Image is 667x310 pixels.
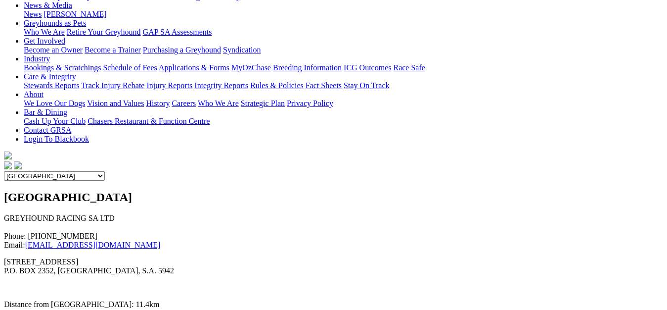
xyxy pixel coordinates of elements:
a: Chasers Restaurant & Function Centre [88,117,210,125]
a: We Love Our Dogs [24,99,85,107]
a: Race Safe [393,63,425,72]
a: Applications & Forms [159,63,229,72]
div: News & Media [24,10,663,19]
a: Track Injury Rebate [81,81,144,90]
a: Stay On Track [344,81,389,90]
a: Bookings & Scratchings [24,63,101,72]
div: Greyhounds as Pets [24,28,663,37]
a: Bar & Dining [24,108,67,116]
a: ICG Outcomes [344,63,391,72]
a: Rules & Policies [250,81,304,90]
a: Who We Are [24,28,65,36]
a: Careers [172,99,196,107]
p: GREYHOUND RACING SA LTD Phone: [PHONE_NUMBER] Email: [4,214,663,250]
a: Breeding Information [273,63,342,72]
a: Stewards Reports [24,81,79,90]
a: Contact GRSA [24,126,71,134]
a: Vision and Values [87,99,144,107]
a: Privacy Policy [287,99,333,107]
a: Become an Owner [24,46,83,54]
img: twitter.svg [14,161,22,169]
a: Care & Integrity [24,72,76,81]
a: Fact Sheets [306,81,342,90]
a: News [24,10,42,18]
a: Cash Up Your Club [24,117,86,125]
a: Strategic Plan [241,99,285,107]
a: [PERSON_NAME] [44,10,106,18]
a: Login To Blackbook [24,135,89,143]
a: MyOzChase [231,63,271,72]
a: Schedule of Fees [103,63,157,72]
a: Become a Trainer [85,46,141,54]
h2: [GEOGRAPHIC_DATA] [4,191,663,204]
a: Who We Are [198,99,239,107]
a: Integrity Reports [194,81,248,90]
a: Get Involved [24,37,65,45]
div: Industry [24,63,663,72]
a: Retire Your Greyhound [67,28,141,36]
div: Get Involved [24,46,663,54]
a: History [146,99,170,107]
div: About [24,99,663,108]
a: [EMAIL_ADDRESS][DOMAIN_NAME] [25,241,161,249]
img: facebook.svg [4,161,12,169]
a: Industry [24,54,50,63]
a: Injury Reports [146,81,192,90]
a: About [24,90,44,99]
div: Care & Integrity [24,81,663,90]
a: GAP SA Assessments [143,28,212,36]
a: News & Media [24,1,72,9]
p: Distance from [GEOGRAPHIC_DATA]: 11.4km [4,300,663,309]
a: Greyhounds as Pets [24,19,86,27]
img: logo-grsa-white.png [4,152,12,159]
div: Bar & Dining [24,117,663,126]
p: [STREET_ADDRESS] P.O. BOX 2352, [GEOGRAPHIC_DATA], S.A. 5942 [4,258,663,275]
a: Syndication [223,46,261,54]
a: Purchasing a Greyhound [143,46,221,54]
